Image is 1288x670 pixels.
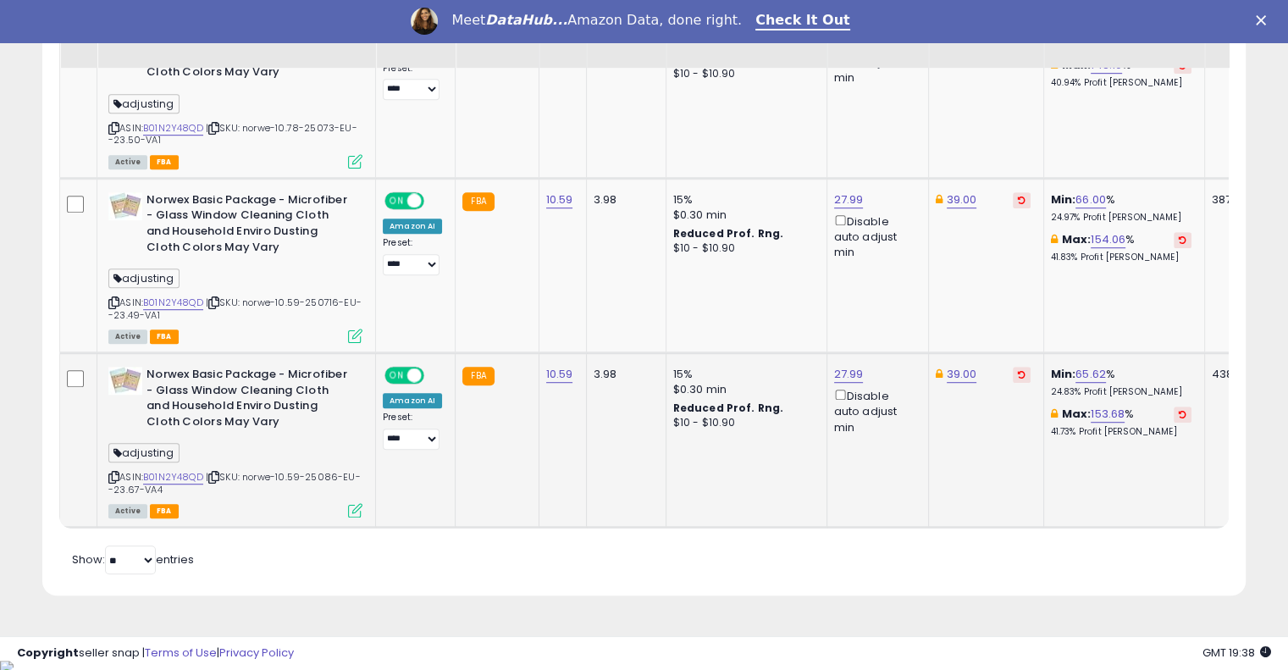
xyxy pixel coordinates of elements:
[1051,234,1058,245] i: This overrides the store level max markup for this listing
[17,645,294,662] div: seller snap | |
[1062,57,1092,73] b: Max:
[386,368,407,383] span: ON
[143,296,203,310] a: B01N2Y48QD
[1051,191,1076,208] b: Min:
[462,192,494,211] small: FBA
[108,121,357,147] span: | SKU: norwe-10.78-25073-EU--23.50-VA1
[834,191,864,208] a: 27.99
[108,367,142,395] img: 41esycCwNLL._SL40_.jpg
[1212,192,1264,208] div: 387
[1091,406,1125,423] a: 153.68
[1062,406,1092,422] b: Max:
[150,329,179,344] span: FBA
[383,412,442,450] div: Preset:
[219,645,294,661] a: Privacy Policy
[1051,426,1191,438] p: 41.73% Profit [PERSON_NAME]
[673,226,784,241] b: Reduced Prof. Rng.
[594,367,653,382] div: 3.98
[462,367,494,385] small: FBA
[108,192,362,341] div: ASIN:
[673,401,784,415] b: Reduced Prof. Rng.
[673,416,814,430] div: $10 - $10.90
[422,193,449,208] span: OFF
[1051,366,1076,382] b: Min:
[108,504,147,518] span: All listings currently available for purchase on Amazon
[673,382,814,397] div: $0.30 min
[1051,367,1191,398] div: %
[546,191,573,208] a: 10.59
[673,208,814,223] div: $0.30 min
[72,551,194,568] span: Show: entries
[594,8,659,43] div: Fulfillment Cost
[673,67,814,81] div: $10 - $10.90
[108,296,362,321] span: | SKU: norwe-10.59-250716-EU--23.49-VA1
[108,18,362,167] div: ASIN:
[422,368,449,383] span: OFF
[1051,58,1191,89] div: %
[1051,212,1191,224] p: 24.97% Profit [PERSON_NAME]
[673,367,814,382] div: 15%
[834,212,915,261] div: Disable auto adjust min
[383,393,442,408] div: Amazon AI
[936,368,943,379] i: This overrides the store level Dynamic Max Price for this listing
[411,8,438,35] img: Profile image for Georgie
[150,155,179,169] span: FBA
[1051,192,1191,224] div: %
[17,645,79,661] strong: Copyright
[947,366,977,383] a: 39.00
[108,192,142,220] img: 41esycCwNLL._SL40_.jpg
[1051,252,1191,263] p: 41.83% Profit [PERSON_NAME]
[146,367,352,434] b: Norwex Basic Package - Microfiber - Glass Window Cleaning Cloth and Household Enviro Dusting Clot...
[451,12,742,29] div: Meet Amazon Data, done right.
[673,192,814,208] div: 15%
[108,269,180,288] span: adjusting
[143,121,203,136] a: B01N2Y48QD
[150,504,179,518] span: FBA
[1075,366,1106,383] a: 65.62
[546,366,573,383] a: 10.59
[834,386,915,435] div: Disable auto adjust min
[755,12,850,30] a: Check It Out
[108,443,180,462] span: adjusting
[108,329,147,344] span: All listings currently available for purchase on Amazon
[108,94,180,114] span: adjusting
[1256,15,1273,25] div: Close
[1051,77,1191,89] p: 40.94% Profit [PERSON_NAME]
[947,191,977,208] a: 39.00
[383,219,442,234] div: Amazon AI
[383,237,442,275] div: Preset:
[383,63,442,101] div: Preset:
[1051,408,1058,419] i: This overrides the store level max markup for this listing
[594,192,653,208] div: 3.98
[1179,410,1186,418] i: Revert to store-level Max Markup
[1018,196,1025,204] i: Revert to store-level Dynamic Max Price
[485,12,567,28] i: DataHub...
[146,192,352,259] b: Norwex Basic Package - Microfiber - Glass Window Cleaning Cloth and Household Enviro Dusting Clot...
[1179,235,1186,244] i: Revert to store-level Max Markup
[936,194,943,205] i: This overrides the store level Dynamic Max Price for this listing
[108,155,147,169] span: All listings currently available for purchase on Amazon
[1051,386,1191,398] p: 24.83% Profit [PERSON_NAME]
[1202,645,1271,661] span: 2025-09-9 19:38 GMT
[1212,367,1264,382] div: 438
[673,241,814,256] div: $10 - $10.90
[386,193,407,208] span: ON
[1075,191,1106,208] a: 66.00
[1051,407,1191,438] div: %
[834,366,864,383] a: 27.99
[1212,8,1270,43] div: Fulfillable Quantity
[1062,231,1092,247] b: Max:
[108,367,362,516] div: ASIN:
[1043,1,1204,68] th: The percentage added to the cost of goods (COGS) that forms the calculator for Min & Max prices.
[108,470,361,496] span: | SKU: norwe-10.59-25086-EU--23.67-VA4
[145,645,217,661] a: Terms of Use
[1018,370,1025,379] i: Revert to store-level Dynamic Max Price
[1091,231,1125,248] a: 154.06
[143,470,203,485] a: B01N2Y48QD
[1051,232,1191,263] div: %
